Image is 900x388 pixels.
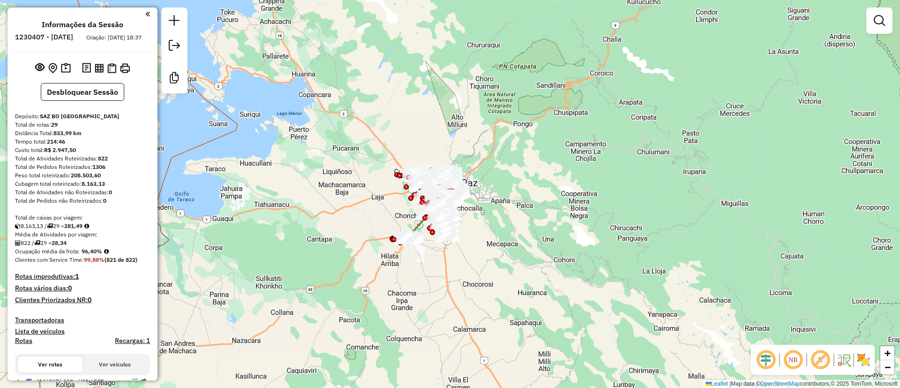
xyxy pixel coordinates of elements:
strong: 208.503,60 [71,172,101,179]
div: Map data © contributors,© 2025 TomTom, Microsoft [703,380,900,388]
img: Exibir/Ocultar setores [856,352,871,367]
h4: Lista de veículos [15,327,150,335]
strong: 833,99 km [53,129,82,137]
span: 4146SKP [36,378,60,385]
i: Meta Caixas/viagem: 206,60 Diferença: 74,89 [84,223,89,229]
i: Total de rotas [47,223,53,229]
a: Rotas [15,337,32,345]
div: Total de caixas por viagem: [15,213,150,222]
a: OpenStreetMap [760,380,800,387]
img: SAZ BO El Alto [444,188,456,200]
button: Imprimir Rotas [118,61,132,75]
button: Centralizar mapa no depósito ou ponto de apoio [46,61,59,76]
button: Desbloquear Sessão [41,83,124,101]
div: Depósito: [15,112,150,121]
button: Ver rotas [18,357,82,373]
strong: 1306 [92,163,105,170]
span: Clientes com Service Time: [15,256,84,263]
h4: Clientes Priorizados NR: [15,296,150,304]
i: Cubagem total roteirizado [15,223,21,229]
h4: Informações da Sessão [42,20,123,29]
a: Nova sessão e pesquisa [165,11,184,32]
strong: 0 [88,296,91,304]
strong: 29 [51,121,58,128]
strong: 0 [103,197,106,204]
div: Total de Atividades Roteirizadas: [15,154,150,163]
em: Rota exportada [141,378,146,384]
a: Zoom out [880,360,894,374]
a: Criar modelo [165,68,184,90]
button: Ver veículos [82,357,147,373]
div: Total de rotas: [15,121,150,129]
h6: 1230407 - [DATE] [15,33,73,41]
strong: 822 [98,155,108,162]
button: Logs desbloquear sessão [80,61,93,76]
i: Total de Atividades [15,240,21,246]
strong: 281,49 [64,222,82,229]
em: Média calculada utilizando a maior ocupação (%Peso ou %Cubagem) de cada rota da sessão. Rotas cro... [104,249,109,254]
div: Cubagem total roteirizado: [15,180,150,188]
div: Distância Total: [15,129,150,137]
span: Exibir rótulo [809,349,832,371]
a: Leaflet [705,380,728,387]
a: Clique aqui para minimizar o painel [145,8,150,19]
strong: SAZ BO [GEOGRAPHIC_DATA] [40,113,119,120]
div: Total de Pedidos não Roteirizados: [15,197,150,205]
button: Exibir sessão original [33,61,46,76]
div: Custo total: [15,146,150,154]
a: Exibir filtros [870,11,889,30]
div: Peso total roteirizado: [15,171,150,180]
strong: 0 [68,284,72,292]
div: Total de Pedidos Roteirizados: [15,163,150,171]
strong: 214:46 [47,138,65,145]
h4: Rotas improdutivas: [15,273,150,281]
div: Criação: [DATE] 18:37 [82,33,145,42]
button: Painel de Sugestão [59,61,73,76]
strong: 1 [75,272,79,281]
img: Fluxo de ruas [836,352,851,367]
a: Zoom in [880,346,894,360]
span: − [885,361,891,373]
span: Ocultar NR [782,349,804,371]
strong: 96,40% [82,248,102,255]
h4: Transportadoras [15,316,150,324]
div: Tempo total: [15,137,150,146]
span: | [729,380,731,387]
button: Visualizar relatório de Roteirização [93,61,105,74]
strong: 99,88% [84,256,105,263]
strong: 8.163,13 [82,180,105,187]
strong: 0 [109,189,112,196]
div: 822 / 29 = [15,239,150,247]
h4: Recargas: 1 [115,337,150,345]
button: Visualizar Romaneio [105,61,118,75]
span: Ocupação média da frota: [15,248,80,255]
strong: R$ 2.947,50 [44,146,76,153]
div: Total de Atividades não Roteirizadas: [15,188,150,197]
strong: (821 de 822) [105,256,137,263]
strong: 28,34 [52,239,67,246]
span: + [885,347,891,359]
h4: Rotas vários dias: [15,284,150,292]
a: Exportar sessão [165,36,184,57]
span: Ocultar deslocamento [755,349,777,371]
i: Total de rotas [34,240,40,246]
div: Média de Atividades por viagem: [15,230,150,239]
img: UDC - El Alto [432,197,444,209]
div: 8.163,13 / 29 = [15,222,150,230]
em: Opções [132,378,138,384]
